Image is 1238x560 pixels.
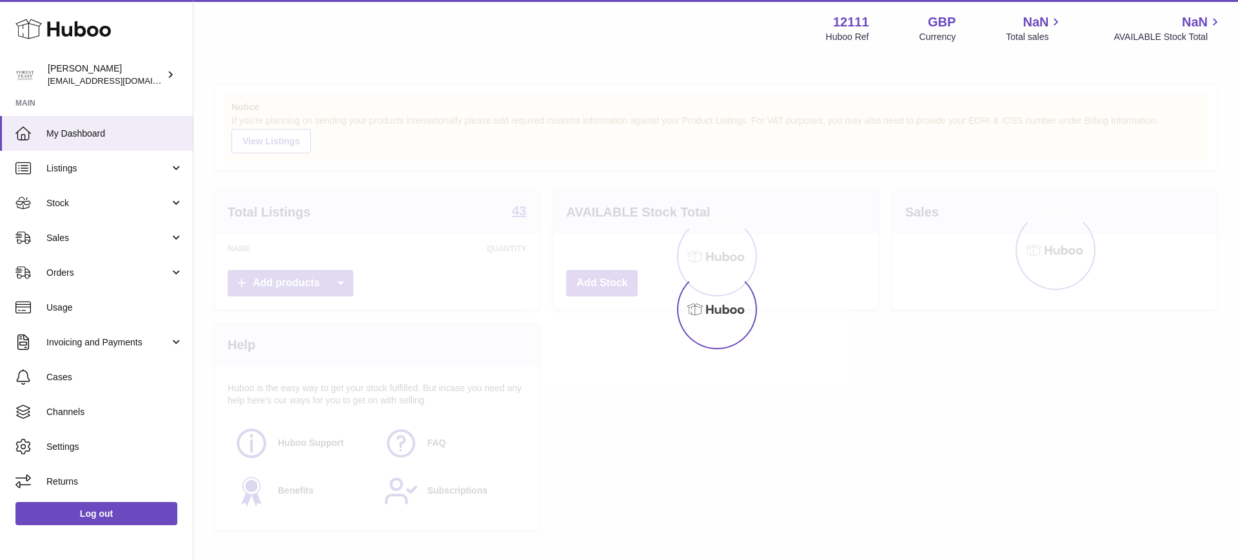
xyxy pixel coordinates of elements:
a: NaN Total sales [1006,14,1063,43]
span: AVAILABLE Stock Total [1114,31,1223,43]
span: Usage [46,302,183,314]
span: Cases [46,371,183,383]
div: Currency [919,31,956,43]
span: NaN [1023,14,1048,31]
strong: 12111 [833,14,869,31]
span: Settings [46,441,183,453]
span: Returns [46,476,183,488]
span: Channels [46,406,183,418]
span: NaN [1182,14,1208,31]
span: Orders [46,267,170,279]
a: Log out [15,502,177,525]
span: Invoicing and Payments [46,336,170,349]
span: Listings [46,162,170,175]
span: Total sales [1006,31,1063,43]
a: NaN AVAILABLE Stock Total [1114,14,1223,43]
div: Huboo Ref [826,31,869,43]
span: Stock [46,197,170,209]
div: [PERSON_NAME] [48,63,164,87]
span: [EMAIL_ADDRESS][DOMAIN_NAME] [48,75,190,86]
img: bronaghc@forestfeast.com [15,65,35,84]
strong: GBP [928,14,956,31]
span: Sales [46,232,170,244]
span: My Dashboard [46,128,183,140]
